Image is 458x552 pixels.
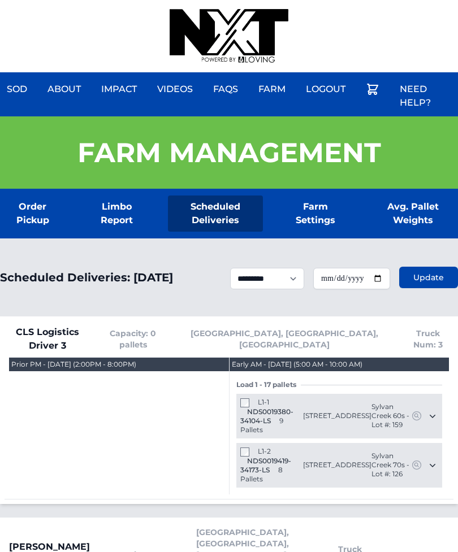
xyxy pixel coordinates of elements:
span: [STREET_ADDRESS] [303,411,371,420]
span: L1-2 [258,447,271,455]
div: Prior PM - [DATE] (2:00PM - 8:00PM) [11,360,136,369]
span: Sylvan Creek 70s - Lot #: 126 [371,451,411,479]
span: L1-1 [258,398,269,406]
a: Videos [150,76,200,103]
span: Sylvan Creek 60s - Lot #: 159 [371,402,411,429]
span: Update [413,272,444,283]
span: Load 1 - 17 pallets [236,380,301,389]
a: FAQs [206,76,245,103]
span: NDS0019380-34104-LS [240,407,293,425]
a: Farm [252,76,292,103]
a: Farm Settings [281,195,349,232]
span: 8 Pallets [240,466,283,483]
a: Scheduled Deliveries [168,195,263,232]
h1: Farm Management [77,139,381,166]
a: Limbo Report [84,195,150,232]
span: CLS Logistics Driver 3 [9,325,87,353]
span: Capacity: 0 pallets [105,328,162,350]
span: [GEOGRAPHIC_DATA], [GEOGRAPHIC_DATA], [GEOGRAPHIC_DATA] [180,328,390,350]
a: Need Help? [393,76,458,116]
span: NDS0019419-34173-LS [240,457,291,474]
a: Logout [299,76,352,103]
img: nextdaysod.com Logo [170,9,288,63]
div: Early AM - [DATE] (5:00 AM - 10:00 AM) [232,360,362,369]
a: Avg. Pallet Weights [368,195,458,232]
button: Update [399,267,458,288]
span: 9 Pallets [240,416,283,434]
a: Impact [94,76,144,103]
span: Truck Num: 3 [408,328,449,350]
a: About [41,76,88,103]
span: [STREET_ADDRESS] [303,460,371,470]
